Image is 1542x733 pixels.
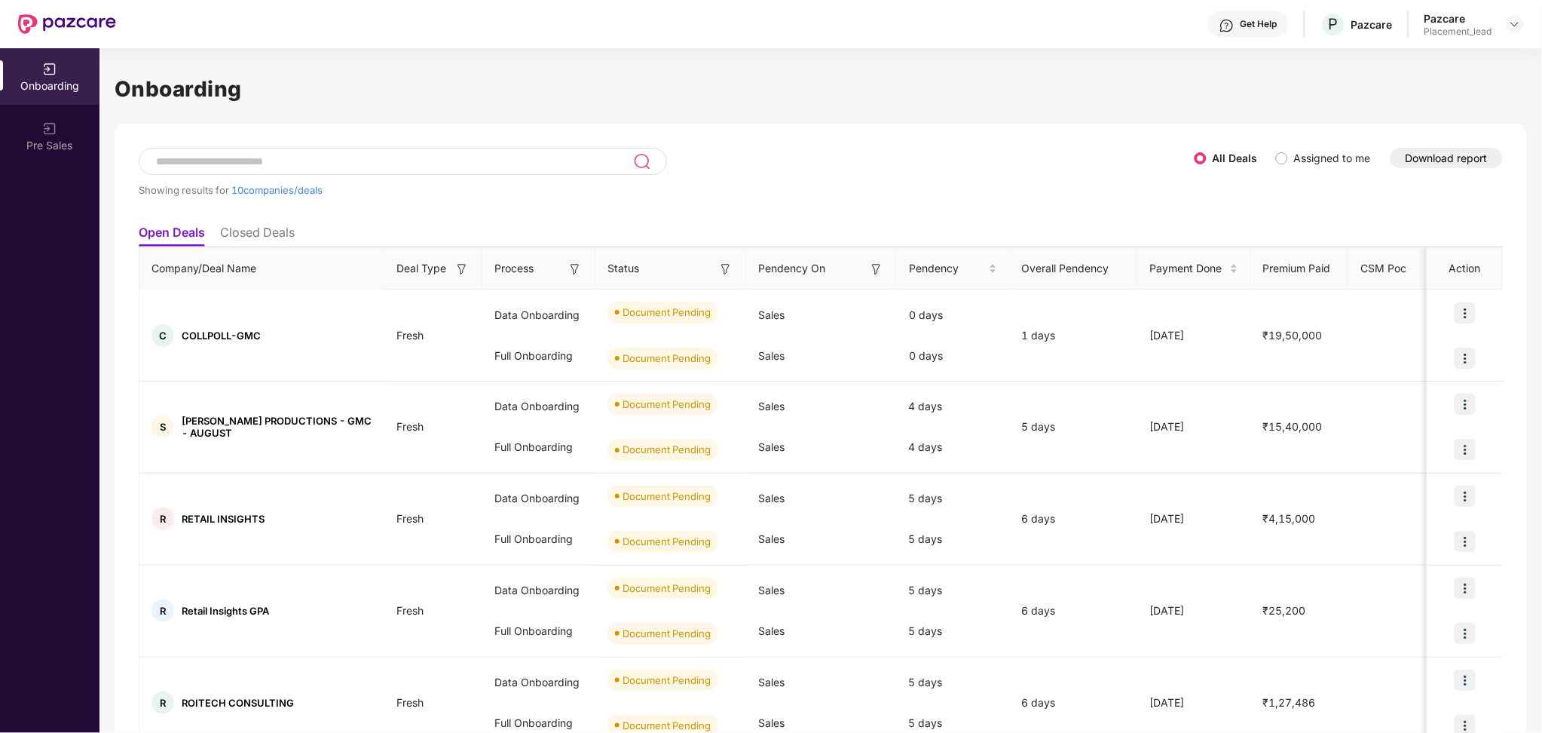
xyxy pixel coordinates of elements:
span: Sales [758,308,785,321]
div: C [151,324,174,347]
li: Closed Deals [220,225,295,247]
img: icon [1455,578,1476,599]
span: Sales [758,716,785,729]
span: Fresh [384,604,436,617]
th: Overall Pendency [1010,248,1138,290]
span: Sales [758,532,785,545]
span: P [1329,15,1339,33]
span: Sales [758,349,785,362]
span: ₹1,27,486 [1251,696,1328,709]
div: Get Help [1241,18,1277,30]
div: Data Onboarding [482,570,595,611]
div: 6 days [1010,603,1138,619]
th: Payment Done [1138,248,1251,290]
div: 6 days [1010,695,1138,711]
img: icon [1455,623,1476,644]
div: [DATE] [1138,327,1251,344]
span: Retail Insights GPA [182,605,269,617]
img: svg+xml;base64,PHN2ZyB3aWR0aD0iMjAiIGhlaWdodD0iMjAiIHZpZXdCb3g9IjAgMCAyMCAyMCIgZmlsbD0ibm9uZSIgeG... [42,62,57,77]
span: Pendency [909,260,986,277]
li: Open Deals [139,225,205,247]
img: icon [1455,486,1476,507]
div: Full Onboarding [482,611,595,652]
img: svg+xml;base64,PHN2ZyB3aWR0aD0iMjQiIGhlaWdodD0iMjUiIHZpZXdCb3g9IjAgMCAyNCAyNSIgZmlsbD0ibm9uZSIgeG... [633,152,650,170]
label: All Deals [1213,152,1258,164]
div: S [151,416,174,438]
img: icon [1455,394,1476,415]
div: Document Pending [623,442,711,457]
img: svg+xml;base64,PHN2ZyB3aWR0aD0iMTYiIGhlaWdodD0iMTYiIHZpZXdCb3g9IjAgMCAxNiAxNiIgZmlsbD0ibm9uZSIgeG... [568,262,583,277]
div: Document Pending [623,581,711,596]
span: CSM Poc [1361,260,1407,277]
th: Action [1427,248,1503,290]
div: Pazcare [1351,17,1393,32]
span: Sales [758,676,785,689]
div: Showing results for [139,184,1195,196]
div: 4 days [897,386,1010,427]
img: svg+xml;base64,PHN2ZyB3aWR0aD0iMjAiIGhlaWdodD0iMjAiIHZpZXdCb3g9IjAgMCAyMCAyMCIgZmlsbD0ibm9uZSIgeG... [42,121,57,136]
div: Data Onboarding [482,478,595,519]
div: 5 days [897,662,1010,703]
div: Full Onboarding [482,336,595,376]
div: Document Pending [623,534,711,549]
img: icon [1455,670,1476,691]
img: icon [1455,348,1476,369]
span: Fresh [384,329,436,342]
span: Process [494,260,534,277]
div: 5 days [897,570,1010,611]
div: 5 days [897,611,1010,652]
span: [PERSON_NAME] PRODUCTIONS - GMC - AUGUST [182,415,372,439]
img: icon [1455,302,1476,324]
span: Sales [758,624,785,637]
div: Pazcare [1424,11,1492,26]
img: icon [1455,439,1476,460]
img: svg+xml;base64,PHN2ZyB3aWR0aD0iMTYiIGhlaWdodD0iMTYiIHZpZXdCb3g9IjAgMCAxNiAxNiIgZmlsbD0ibm9uZSIgeG... [454,262,470,277]
th: Premium Paid [1251,248,1349,290]
div: 4 days [897,427,1010,468]
span: Payment Done [1150,260,1227,277]
div: Document Pending [623,397,711,412]
div: 6 days [1010,511,1138,527]
span: 10 companies/deals [231,184,323,196]
span: ₹19,50,000 [1251,329,1335,342]
label: Assigned to me [1294,152,1371,164]
div: Data Onboarding [482,295,595,336]
div: 5 days [897,478,1010,519]
span: ₹4,15,000 [1251,512,1328,525]
div: 1 days [1010,327,1138,344]
span: ROITECH CONSULTING [182,697,294,709]
span: RETAIL INSIGHTS [182,513,265,525]
span: Fresh [384,512,436,525]
img: svg+xml;base64,PHN2ZyB3aWR0aD0iMTYiIGhlaWdodD0iMTYiIHZpZXdCb3g9IjAgMCAxNiAxNiIgZmlsbD0ibm9uZSIgeG... [869,262,884,277]
div: Data Onboarding [482,662,595,703]
span: ₹15,40,000 [1251,420,1335,433]
div: Full Onboarding [482,519,595,560]
button: Download report [1391,148,1503,168]
div: [DATE] [1138,511,1251,527]
div: Document Pending [623,673,711,688]
div: Data Onboarding [482,386,595,427]
span: ₹25,200 [1251,604,1318,617]
div: 5 days [1010,419,1138,435]
div: R [151,600,174,622]
span: Sales [758,400,785,413]
div: Full Onboarding [482,427,595,468]
div: 0 days [897,295,1010,336]
img: New Pazcare Logo [18,14,116,34]
div: [DATE] [1138,603,1251,619]
div: Placement_lead [1424,26,1492,38]
span: Pendency On [758,260,825,277]
img: svg+xml;base64,PHN2ZyB3aWR0aD0iMTYiIGhlaWdodD0iMTYiIHZpZXdCb3g9IjAgMCAxNiAxNiIgZmlsbD0ibm9uZSIgeG... [718,262,733,277]
span: Deal Type [396,260,446,277]
div: Document Pending [623,489,711,504]
span: Sales [758,492,785,505]
div: R [151,508,174,530]
img: svg+xml;base64,PHN2ZyBpZD0iSGVscC0zMngzMiIgeG1sbnM9Imh0dHA6Ly93d3cudzMub3JnLzIwMDAvc3ZnIiB3aWR0aD... [1219,18,1235,33]
div: [DATE] [1138,419,1251,435]
img: icon [1455,531,1476,552]
div: Document Pending [623,718,711,733]
span: COLLPOLL-GMC [182,330,261,342]
div: [DATE] [1138,695,1251,711]
div: Document Pending [623,305,711,320]
span: Status [607,260,639,277]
